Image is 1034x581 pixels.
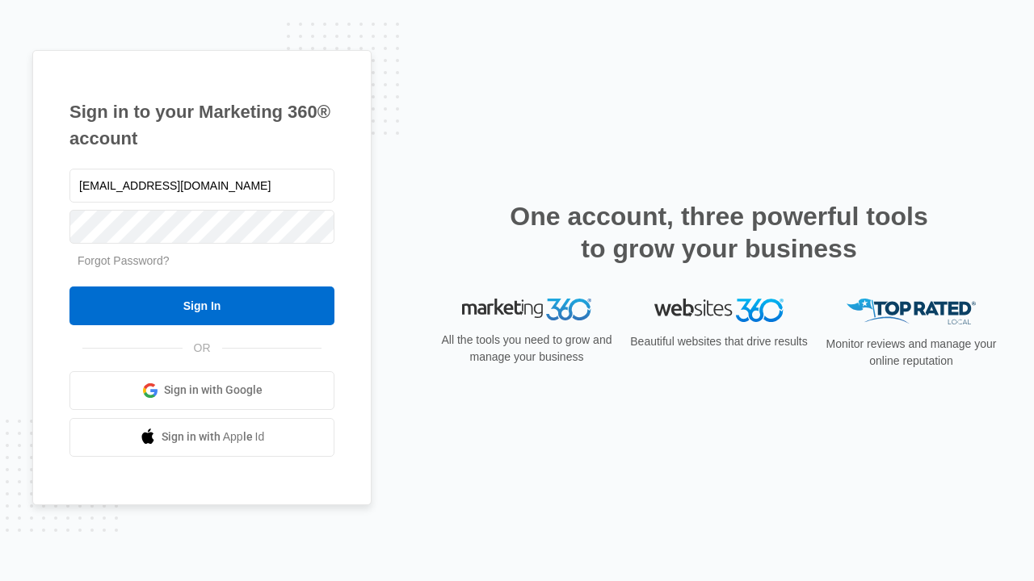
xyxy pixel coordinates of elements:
[505,200,933,265] h2: One account, three powerful tools to grow your business
[69,371,334,410] a: Sign in with Google
[462,299,591,321] img: Marketing 360
[69,98,334,152] h1: Sign in to your Marketing 360® account
[69,286,334,325] input: Sign In
[78,254,170,267] a: Forgot Password?
[164,382,263,399] span: Sign in with Google
[162,428,265,445] span: Sign in with Apple Id
[69,418,334,457] a: Sign in with Apple Id
[183,340,222,357] span: OR
[628,333,809,350] p: Beautiful websites that drive results
[847,299,976,325] img: Top Rated Local
[821,336,1002,370] p: Monitor reviews and manage your online reputation
[436,332,617,366] p: All the tools you need to grow and manage your business
[654,299,784,322] img: Websites 360
[69,169,334,203] input: Email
